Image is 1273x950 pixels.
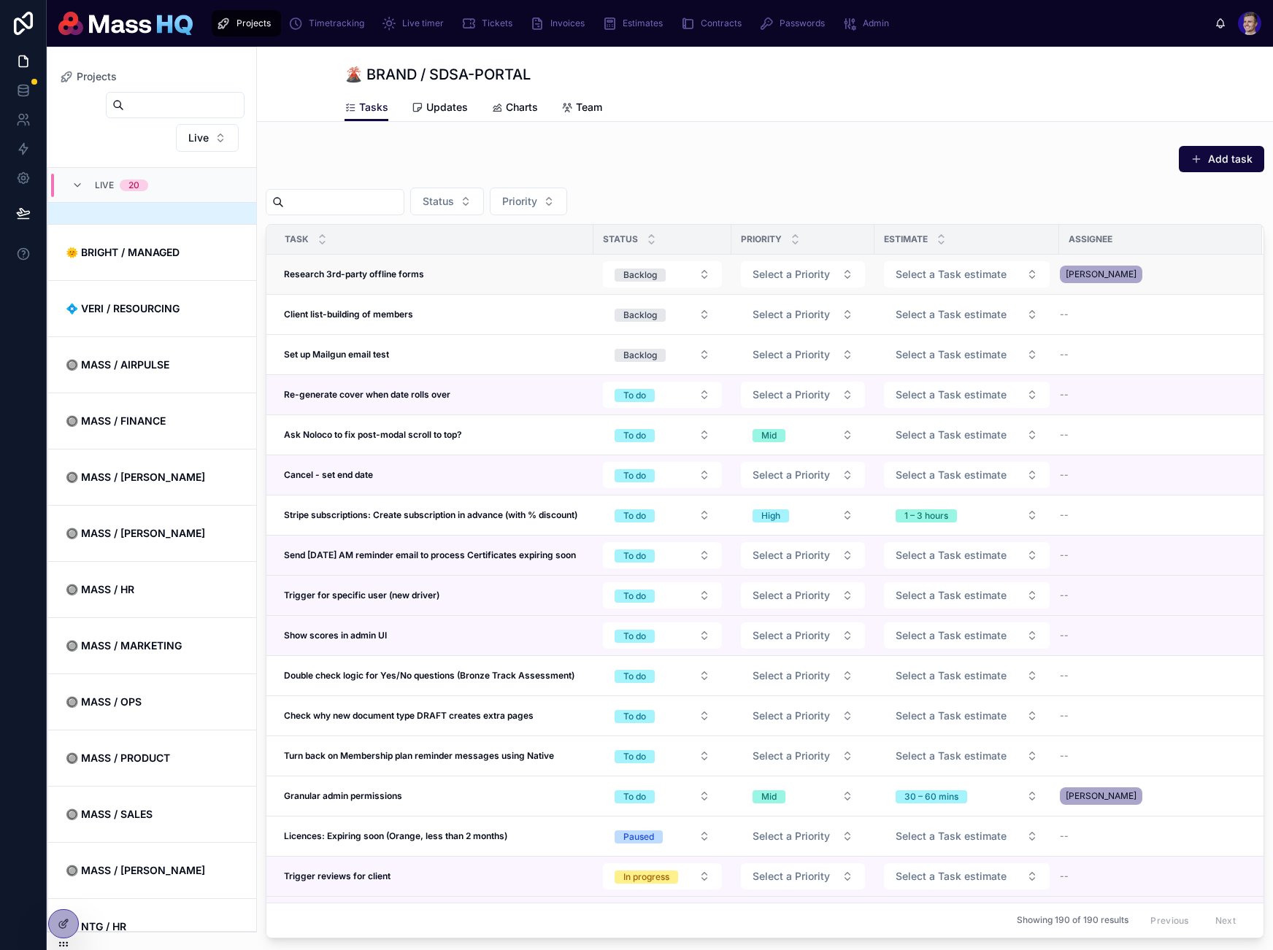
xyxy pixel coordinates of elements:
[412,94,468,123] a: Updates
[883,862,1050,890] a: Select Button
[284,870,585,882] a: Trigger reviews for client
[603,261,722,287] button: Select Button
[883,301,1050,328] a: Select Button
[48,336,256,393] a: 🔘 MASS / AIRPULSE
[48,561,256,617] a: 🔘 MASS / HR
[602,301,723,328] a: Select Button
[603,341,722,368] button: Select Button
[603,663,722,689] button: Select Button
[1060,349,1069,360] span: --
[741,823,865,849] button: Select Button
[66,527,205,539] strong: 🔘 MASS / [PERSON_NAME]
[1066,269,1137,280] span: [PERSON_NAME]
[884,783,1050,809] button: Select Button
[884,233,928,245] span: Estimate
[1060,389,1245,401] a: --
[741,703,865,729] button: Select Button
[740,702,866,730] a: Select Button
[753,267,830,282] span: Select a Priority
[1060,309,1245,320] a: --
[410,188,484,215] button: Select Button
[883,702,1050,730] a: Select Button
[284,10,374,36] a: Timetracking
[482,18,512,29] span: Tickets
[741,502,865,528] button: Select Button
[838,10,899,36] a: Admin
[896,869,1007,884] span: Select a Task estimate
[603,743,722,769] button: Select Button
[740,341,866,368] a: Select Button
[1179,146,1264,172] button: Add task
[755,10,835,36] a: Passwords
[753,829,830,843] span: Select a Priority
[884,422,1050,448] button: Select Button
[284,830,507,841] strong: Licences: Expiring soon (Orange, less than 2 months)
[48,449,256,505] a: 🔘 MASS / [PERSON_NAME]
[59,69,117,84] a: Projects
[780,18,825,29] span: Passwords
[602,582,723,609] a: Select Button
[623,389,646,402] div: To do
[284,349,389,360] strong: Set up Mailgun email test
[883,461,1050,489] a: Select Button
[603,301,722,328] button: Select Button
[48,842,256,898] a: 🔘 MASS / [PERSON_NAME]
[602,381,723,409] a: Select Button
[602,622,723,649] a: Select Button
[1069,233,1112,245] span: Assignee
[741,261,865,287] button: Select Button
[896,708,1007,723] span: Select a Task estimate
[676,10,752,36] a: Contracts
[603,233,638,245] span: Status
[741,233,782,245] span: Priority
[896,347,1007,362] span: Select a Task estimate
[896,588,1007,603] span: Select a Task estimate
[1060,429,1069,441] span: --
[284,670,585,681] a: Double check logic for Yes/No questions (Bronze Track Assessment)
[426,100,468,115] span: Updates
[1060,469,1245,481] a: --
[623,790,646,803] div: To do
[623,309,657,322] div: Backlog
[602,541,723,569] a: Select Button
[896,668,1007,683] span: Select a Task estimate
[603,502,722,528] button: Select Button
[490,188,567,215] button: Select Button
[284,750,554,761] strong: Turn back on Membership plan reminder messages using Native
[602,782,723,810] a: Select Button
[204,7,1215,39] div: scrollable content
[602,501,723,529] a: Select Button
[1060,349,1245,360] a: --
[623,509,646,522] div: To do
[48,617,256,673] a: 🔘 MASS / MARKETING
[741,582,865,609] button: Select Button
[904,509,948,522] div: 1 – 3 hours
[1017,914,1128,926] span: Showing 190 of 190 results
[740,782,866,810] a: Select Button
[896,628,1007,643] span: Select a Task estimate
[66,920,126,932] strong: 🗺 NTG / HR
[904,790,958,803] div: 30 – 60 mins
[1060,509,1245,521] a: --
[359,100,388,115] span: Tasks
[884,382,1050,408] button: Select Button
[884,743,1050,769] button: Select Button
[377,10,454,36] a: Live timer
[623,469,646,482] div: To do
[761,790,777,803] div: Mid
[66,752,170,764] strong: 🔘 MASS / PRODUCT
[603,382,722,408] button: Select Button
[623,830,654,843] div: Paused
[883,501,1050,529] a: Select Button
[1060,549,1069,561] span: --
[48,280,256,336] a: 💠 VERI / RESOURCING
[602,862,723,890] a: Select Button
[741,382,865,408] button: Select Button
[884,582,1050,609] button: Select Button
[753,347,830,362] span: Select a Priority
[1060,590,1069,601] span: --
[740,541,866,569] a: Select Button
[884,341,1050,368] button: Select Button
[284,269,424,279] strong: Research 3rd-party offline forms
[740,822,866,850] a: Select Button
